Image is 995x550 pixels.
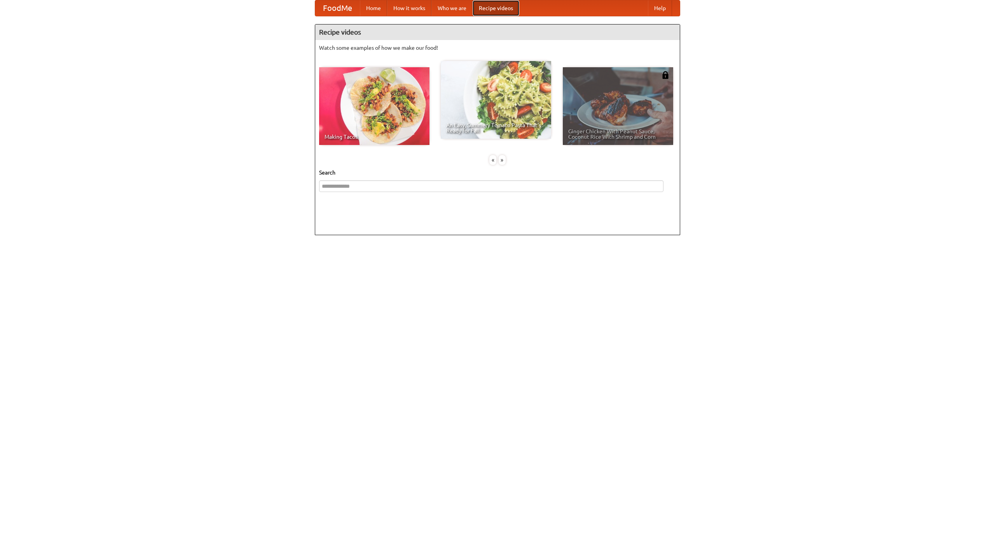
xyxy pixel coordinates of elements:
h5: Search [319,169,676,176]
a: Making Tacos [319,67,429,145]
div: « [489,155,496,165]
a: Home [360,0,387,16]
div: » [499,155,506,165]
a: Who we are [431,0,473,16]
a: How it works [387,0,431,16]
img: 483408.png [662,71,669,79]
a: FoodMe [315,0,360,16]
span: An Easy, Summery Tomato Pasta That's Ready for Fall [446,122,546,133]
a: Help [648,0,672,16]
p: Watch some examples of how we make our food! [319,44,676,52]
span: Making Tacos [325,134,424,140]
a: Recipe videos [473,0,519,16]
a: An Easy, Summery Tomato Pasta That's Ready for Fall [441,61,551,139]
h4: Recipe videos [315,24,680,40]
